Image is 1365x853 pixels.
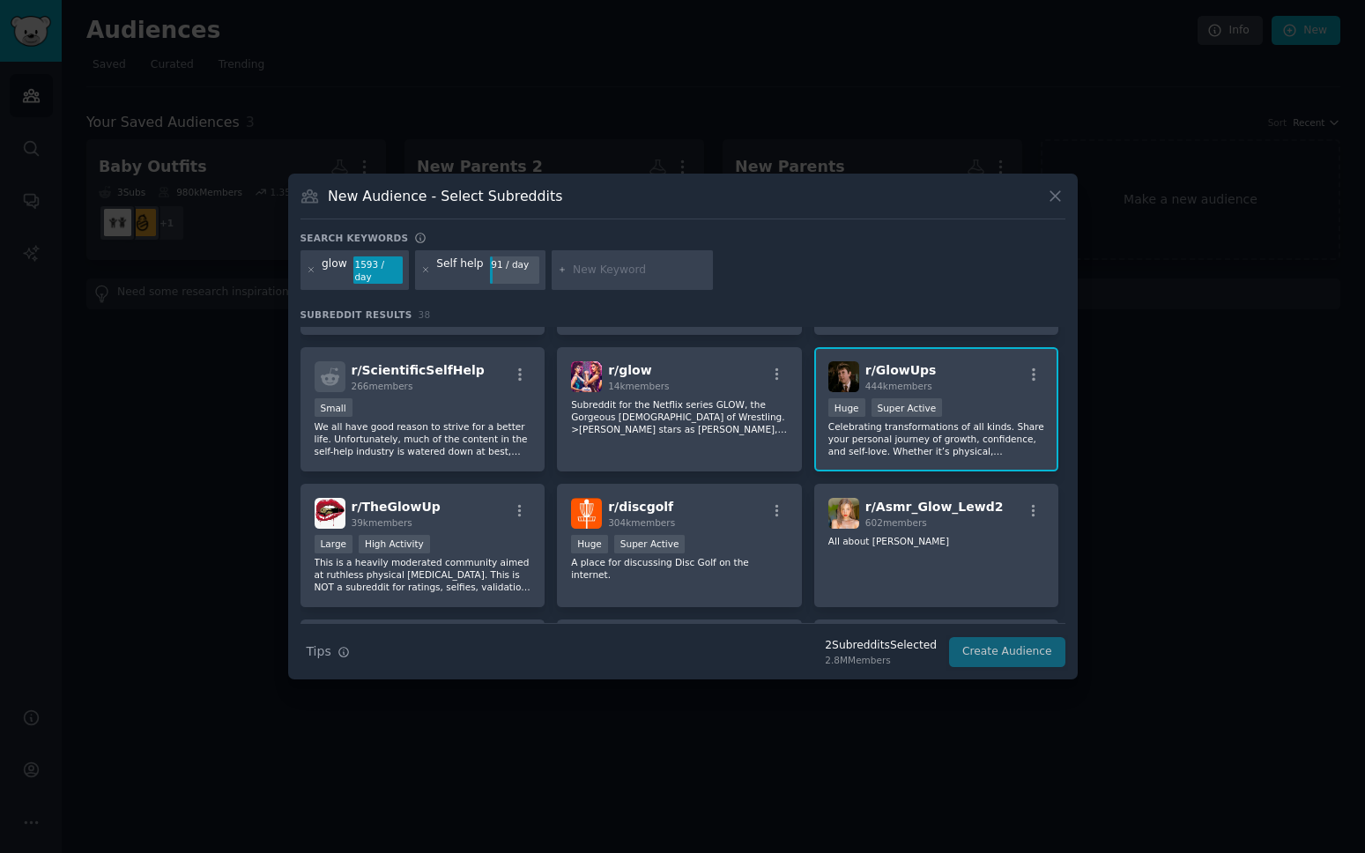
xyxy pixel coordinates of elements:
span: r/ glow [608,363,651,377]
h3: New Audience - Select Subreddits [328,187,562,205]
div: Large [315,535,353,553]
img: glow [571,361,602,392]
span: r/ discgolf [608,500,673,514]
img: Asmr_Glow_Lewd2 [828,498,859,529]
span: 444k members [865,381,932,391]
div: Self help [436,256,483,285]
div: Super Active [614,535,686,553]
div: Small [315,398,352,417]
img: discgolf [571,498,602,529]
p: Celebrating transformations of all kinds. Share your personal journey of growth, confidence, and ... [828,420,1045,457]
div: Huge [828,398,865,417]
div: High Activity [359,535,430,553]
button: Tips [300,636,356,667]
span: 304k members [608,517,675,528]
h3: Search keywords [300,232,409,244]
p: Subreddit for the Netflix series GLOW, the Gorgeous [DEMOGRAPHIC_DATA] of Wrestling. >[PERSON_NAM... [571,398,788,435]
span: 266 members [352,381,413,391]
div: 91 / day [490,256,539,272]
p: We all have good reason to strive for a better life. Unfortunately, much of the content in the se... [315,420,531,457]
div: 2.8M Members [825,654,937,666]
span: r/ Asmr_Glow_Lewd2 [865,500,1004,514]
span: Tips [307,642,331,661]
span: r/ ScientificSelfHelp [352,363,485,377]
div: Huge [571,535,608,553]
span: 14k members [608,381,669,391]
div: 1593 / day [353,256,403,285]
span: 39k members [352,517,412,528]
span: r/ TheGlowUp [352,500,441,514]
input: New Keyword [573,263,707,278]
img: GlowUps [828,361,859,392]
img: TheGlowUp [315,498,345,529]
span: Subreddit Results [300,308,412,321]
p: This is a heavily moderated community aimed at ruthless physical [MEDICAL_DATA]. This is NOT a su... [315,556,531,593]
div: 2 Subreddit s Selected [825,638,937,654]
p: A place for discussing Disc Golf on the internet. [571,556,788,581]
p: All about [PERSON_NAME] [828,535,1045,547]
span: 602 members [865,517,927,528]
div: Super Active [872,398,943,417]
span: r/ GlowUps [865,363,937,377]
span: 38 [419,309,431,320]
div: glow [322,256,347,285]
